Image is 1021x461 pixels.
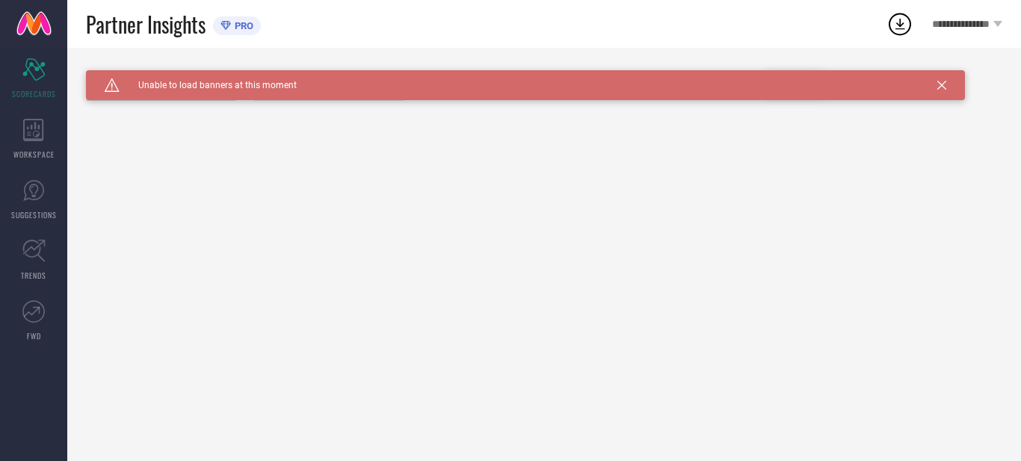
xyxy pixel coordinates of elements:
[12,88,56,99] span: SCORECARDS
[27,330,41,341] span: FWD
[120,80,297,90] span: Unable to load banners at this moment
[21,270,46,281] span: TRENDS
[886,10,913,37] div: Open download list
[231,20,253,31] span: PRO
[86,70,235,81] div: Brand
[86,9,206,40] span: Partner Insights
[11,209,57,220] span: SUGGESTIONS
[13,149,55,160] span: WORKSPACE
